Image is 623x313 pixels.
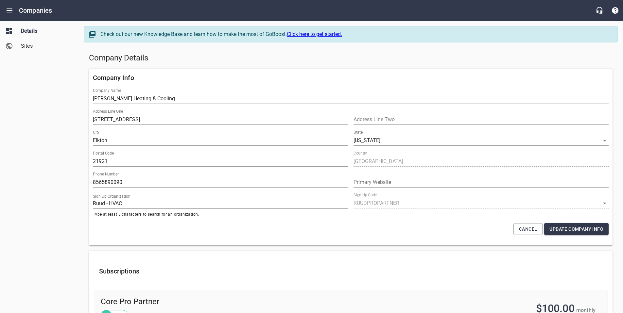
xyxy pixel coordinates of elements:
label: Address Line One [93,109,123,113]
span: Details [21,27,71,35]
h6: Companies [19,5,52,16]
div: Check out our new Knowledge Base and learn how to make the most of GoBoost. [100,30,611,38]
span: Core Pro Partner [101,297,342,307]
span: Sites [21,42,71,50]
button: Open drawer [2,3,17,18]
h6: Company Info [93,73,609,83]
button: Update Company Info [544,223,609,235]
h5: Company Details [89,53,613,63]
label: Sign Up Code [354,193,377,197]
label: Country [354,151,367,155]
input: Start typing to search organizations [93,198,348,209]
label: State [354,130,363,134]
button: Cancel [513,223,543,235]
span: Type at least 3 characters to search for an organization. [93,211,348,218]
button: Support Portal [607,3,623,18]
span: Update Company Info [549,225,603,233]
a: Click here to get started. [287,31,342,37]
label: Phone Number [93,172,119,176]
button: Live Chat [592,3,607,18]
label: City [93,130,99,134]
h6: Subscriptions [99,266,602,276]
label: Postal Code [93,151,114,155]
span: Cancel [519,225,537,233]
label: Company Name [93,89,121,92]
